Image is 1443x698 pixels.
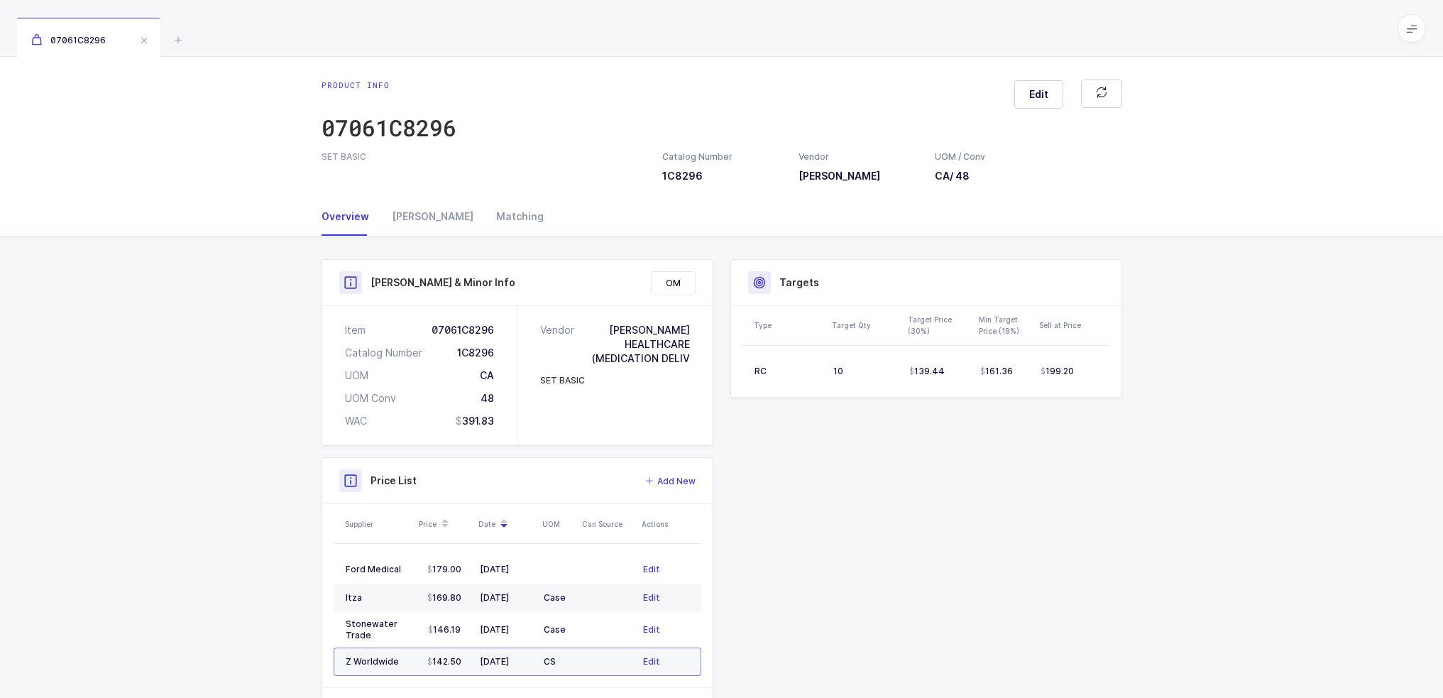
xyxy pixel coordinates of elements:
[345,518,410,530] div: Supplier
[346,618,409,641] div: Stonewater Trade
[643,655,660,669] button: Edit
[935,151,986,163] div: UOM / Conv
[478,512,534,536] div: Date
[485,197,544,236] div: Matching
[322,151,645,163] div: SET BASIC
[645,474,696,489] button: Add New
[643,562,660,577] button: Edit
[346,592,409,604] div: Itza
[799,169,918,183] h3: [PERSON_NAME]
[346,564,409,575] div: Ford Medical
[652,272,695,295] div: OM
[427,656,461,667] span: 142.50
[345,391,396,405] div: UOM Conv
[657,474,696,489] span: Add New
[31,35,106,45] span: 07061C8296
[542,518,574,530] div: UOM
[950,170,970,182] span: / 48
[582,518,633,530] div: Can Source
[1041,366,1074,377] span: 199.20
[979,314,1031,337] div: Min Target Price (19%)
[1014,80,1063,109] button: Edit
[371,474,417,488] h3: Price List
[345,369,368,383] div: UOM
[480,624,532,636] div: [DATE]
[833,366,843,376] span: 10
[480,369,494,383] div: CA
[1029,87,1048,102] span: Edit
[480,564,532,575] div: [DATE]
[642,518,697,530] div: Actions
[980,366,1013,377] span: 161.36
[540,323,580,366] div: Vendor
[428,624,461,636] span: 146.19
[345,414,367,428] div: WAC
[322,80,456,91] div: Product info
[544,656,572,667] div: CS
[832,320,899,331] div: Target Qty
[779,276,819,290] h3: Targets
[935,169,986,183] h3: CA
[346,656,409,667] div: Z Worldwide
[643,623,660,637] button: Edit
[380,197,485,236] div: [PERSON_NAME]
[456,414,494,428] div: 391.83
[540,374,585,387] div: SET BASIC
[908,314,970,337] div: Target Price (30%)
[427,592,461,604] span: 169.80
[322,197,380,236] div: Overview
[481,391,494,405] div: 48
[799,151,918,163] div: Vendor
[480,592,532,604] div: [DATE]
[909,366,945,377] span: 139.44
[419,512,470,536] div: Price
[1039,320,1106,331] div: Sell at Price
[755,366,767,376] span: RC
[544,592,572,604] div: Case
[754,320,823,331] div: Type
[371,276,515,290] h3: [PERSON_NAME] & Minor Info
[643,591,660,605] button: Edit
[544,624,572,636] div: Case
[580,323,690,366] div: [PERSON_NAME] HEALTHCARE (MEDICATION DELIV
[427,564,461,575] span: 179.00
[480,656,532,667] div: [DATE]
